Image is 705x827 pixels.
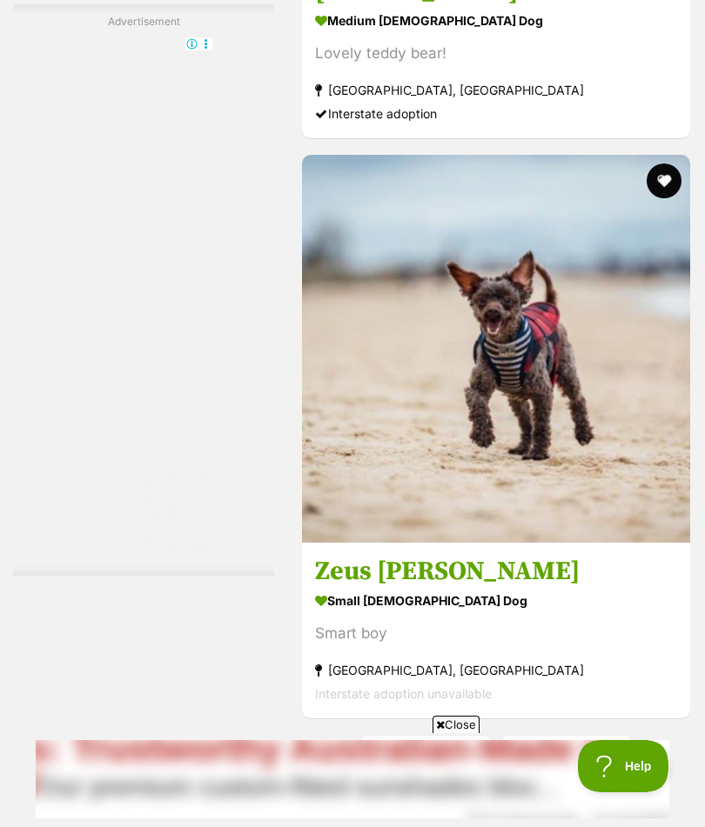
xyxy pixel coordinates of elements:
[302,542,690,718] a: Zeus [PERSON_NAME] small [DEMOGRAPHIC_DATA] Dog Smart boy [GEOGRAPHIC_DATA], [GEOGRAPHIC_DATA] In...
[74,37,213,558] iframe: Advertisement
[3,31,523,61] span: Our premium custom-fitted sunshades bloc...
[315,42,677,65] div: Lovely teddy bear!
[302,155,690,543] img: Zeus Rivero - Poodle Dog
[578,740,670,792] iframe: Help Scout Beacon - Open
[433,716,480,733] span: Close
[13,4,274,576] div: Advertisement
[315,555,677,588] h3: Zeus [PERSON_NAME]
[315,8,677,33] strong: medium [DEMOGRAPHIC_DATA] Dog
[315,686,492,701] span: Interstate adoption unavailable
[315,588,677,613] strong: small [DEMOGRAPHIC_DATA] Dog
[315,78,677,102] strong: [GEOGRAPHIC_DATA], [GEOGRAPHIC_DATA]
[315,102,677,125] div: Interstate adoption
[36,740,669,818] iframe: Advertisement
[647,163,681,198] button: favourite
[315,622,677,645] div: Smart boy
[315,658,677,682] strong: [GEOGRAPHIC_DATA], [GEOGRAPHIC_DATA]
